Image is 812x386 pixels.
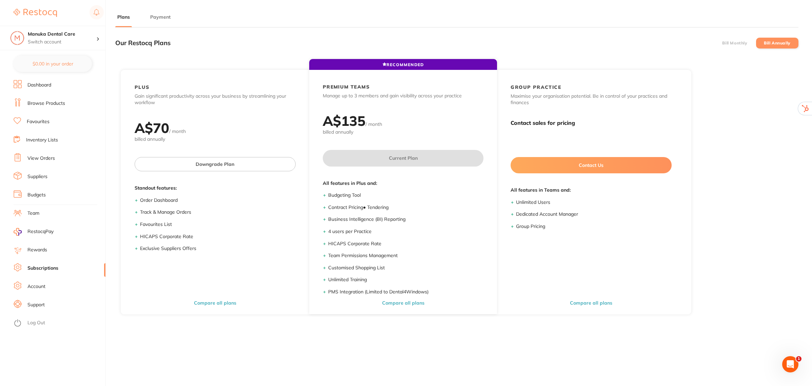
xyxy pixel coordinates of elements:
a: Inventory Lists [26,137,58,143]
a: Subscriptions [27,265,58,272]
span: billed annually [323,129,484,136]
a: Log Out [27,320,45,326]
span: billed annually [135,136,296,143]
a: Suppliers [27,173,47,180]
li: Exclusive Suppliers Offers [140,245,296,252]
p: Switch account [28,39,96,45]
li: Favourites List [140,221,296,228]
li: Unlimited Users [516,199,672,206]
span: RestocqPay [27,228,54,235]
button: Log Out [14,318,103,329]
span: All features in Plus and: [323,180,484,187]
a: RestocqPay [14,228,54,236]
li: Order Dashboard [140,197,296,204]
h2: PLUS [135,84,150,90]
li: Budgeting Tool [328,192,484,199]
h2: GROUP PRACTICE [511,84,561,90]
li: HICAPS Corporate Rate [140,233,296,240]
a: Account [27,283,45,290]
button: Plans [115,14,132,20]
img: RestocqPay [14,228,22,236]
button: Payment [148,14,173,20]
button: Compare all plans [568,300,614,306]
a: Support [27,302,45,308]
li: 4 users per Practice [328,228,484,235]
li: HICAPS Corporate Rate [328,240,484,247]
a: Rewards [27,247,47,253]
span: / month [365,121,382,127]
a: Budgets [27,192,46,198]
li: Team Permissions Management [328,252,484,259]
span: Standout features: [135,185,296,192]
span: 1 [796,356,801,362]
button: Contact Us [511,157,672,173]
button: Compare all plans [192,300,238,306]
h2: A$ 135 [323,112,365,129]
li: Contract Pricing ● Tendering [328,204,484,211]
button: Downgrade Plan [135,157,296,171]
a: Team [27,210,39,217]
p: Maximise your organisation potential. Be in control of your practices and finances [511,93,672,106]
button: Current Plan [323,150,484,166]
a: Favourites [27,118,49,125]
button: $0.00 in your order [14,56,92,72]
li: Customised Shopping List [328,265,484,271]
label: Bill Annually [764,41,791,45]
h2: PREMIUM TEAMS [323,84,370,90]
h2: A$ 70 [135,119,169,136]
h3: Contact sales for pricing [511,120,672,126]
span: All features in Teams and: [511,187,672,194]
p: Manage up to 3 members and gain visibility across your practice [323,93,484,99]
span: RECOMMENDED [382,62,424,67]
li: Dedicated Account Manager [516,211,672,218]
img: Restocq Logo [14,9,57,17]
li: Unlimited Training [328,276,484,283]
h3: Our Restocq Plans [115,39,171,47]
li: PMS Integration (Limited to Dental4Windows) [328,289,484,295]
a: Browse Products [27,100,65,107]
iframe: Intercom live chat [782,356,798,372]
li: Group Pricing [516,223,672,230]
li: Track & Manage Orders [140,209,296,216]
a: View Orders [27,155,55,162]
li: Business Intelligence (BI) Reporting [328,216,484,223]
span: / month [169,128,186,134]
label: Bill Monthly [722,41,747,45]
h4: Manuka Dental Care [28,31,96,38]
button: Compare all plans [380,300,427,306]
a: Dashboard [27,82,51,89]
a: Restocq Logo [14,5,57,21]
img: Manuka Dental Care [11,31,24,45]
p: Gain significant productivity across your business by streamlining your workflow [135,93,296,106]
